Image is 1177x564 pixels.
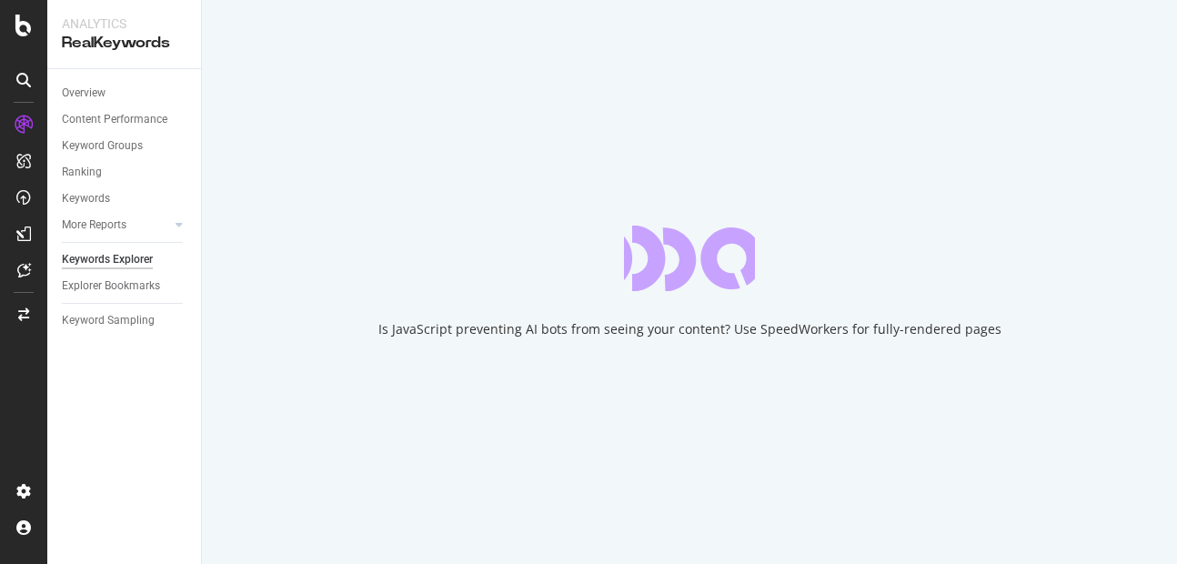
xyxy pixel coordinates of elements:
[62,84,106,103] div: Overview
[62,250,153,269] div: Keywords Explorer
[62,33,186,54] div: RealKeywords
[62,110,188,129] a: Content Performance
[62,216,170,235] a: More Reports
[62,84,188,103] a: Overview
[62,189,188,208] a: Keywords
[62,250,188,269] a: Keywords Explorer
[62,216,126,235] div: More Reports
[62,277,188,296] a: Explorer Bookmarks
[62,311,188,330] a: Keyword Sampling
[62,136,188,156] a: Keyword Groups
[624,226,755,291] div: animation
[62,163,188,182] a: Ranking
[378,320,1001,338] div: Is JavaScript preventing AI bots from seeing your content? Use SpeedWorkers for fully-rendered pages
[62,163,102,182] div: Ranking
[62,277,160,296] div: Explorer Bookmarks
[62,15,186,33] div: Analytics
[62,110,167,129] div: Content Performance
[62,189,110,208] div: Keywords
[62,311,155,330] div: Keyword Sampling
[62,136,143,156] div: Keyword Groups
